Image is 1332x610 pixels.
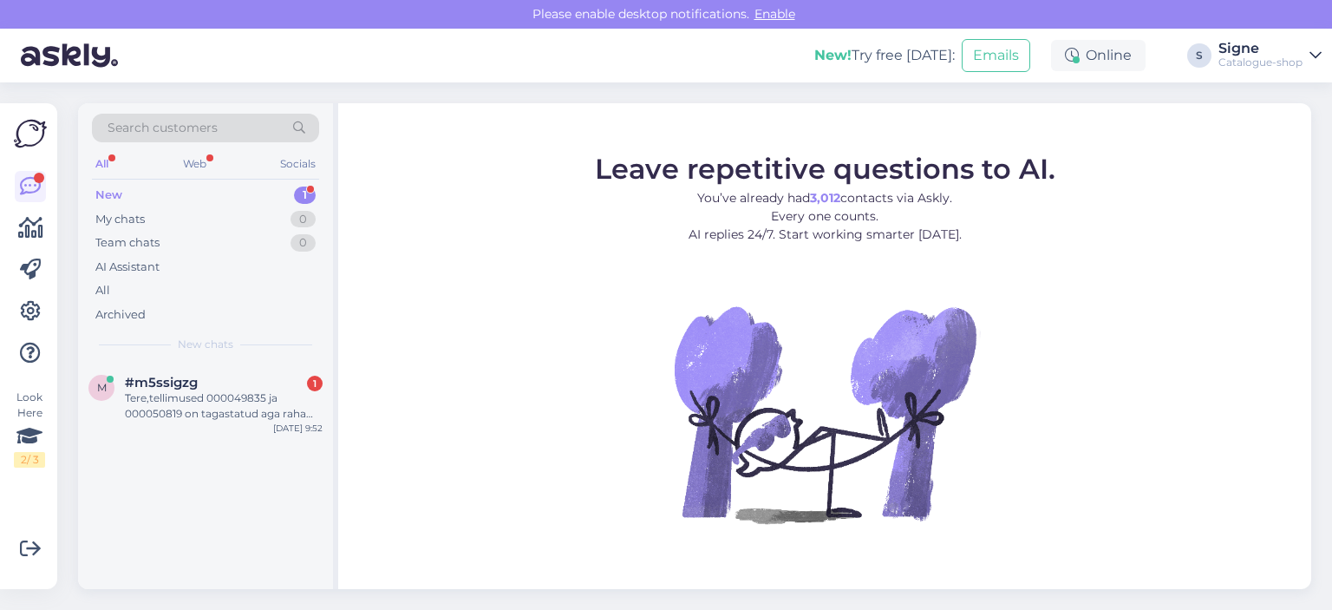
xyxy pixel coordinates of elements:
div: S [1187,43,1211,68]
div: 2 / 3 [14,452,45,468]
img: Askly Logo [14,117,47,150]
span: Search customers [108,119,218,137]
div: New [95,187,122,204]
div: Archived [95,306,146,324]
div: Catalogue-shop [1218,56,1303,69]
span: Leave repetitive questions to AI. [595,152,1055,186]
div: 1 [307,376,323,391]
span: #m5ssigzg [125,375,198,390]
div: All [95,282,110,299]
div: 1 [294,187,316,204]
div: AI Assistant [95,259,160,276]
div: Tere,tellimused 000049835 ja 000050819 on tagastatud aga raha pole arvele jõudnud kuigi te olete ... [125,390,323,422]
button: Emails [962,39,1030,72]
div: [DATE] 9:52 [273,422,323,435]
div: Try free [DATE]: [814,45,955,66]
div: All [92,153,112,175]
span: New chats [178,337,233,352]
div: Socials [277,153,319,175]
b: 3,012 [810,190,840,206]
p: You’ve already had contacts via Askly. Every one counts. AI replies 24/7. Start working smarter [... [595,189,1055,244]
a: SigneCatalogue-shop [1218,42,1322,69]
span: Enable [749,6,800,22]
div: Team chats [95,234,160,252]
img: No Chat active [669,258,981,570]
div: Signe [1218,42,1303,56]
span: m [97,381,107,394]
div: Web [180,153,210,175]
b: New! [814,47,852,63]
div: 0 [291,211,316,228]
div: Look Here [14,390,45,468]
div: Online [1051,40,1146,71]
div: 0 [291,234,316,252]
div: My chats [95,211,145,228]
